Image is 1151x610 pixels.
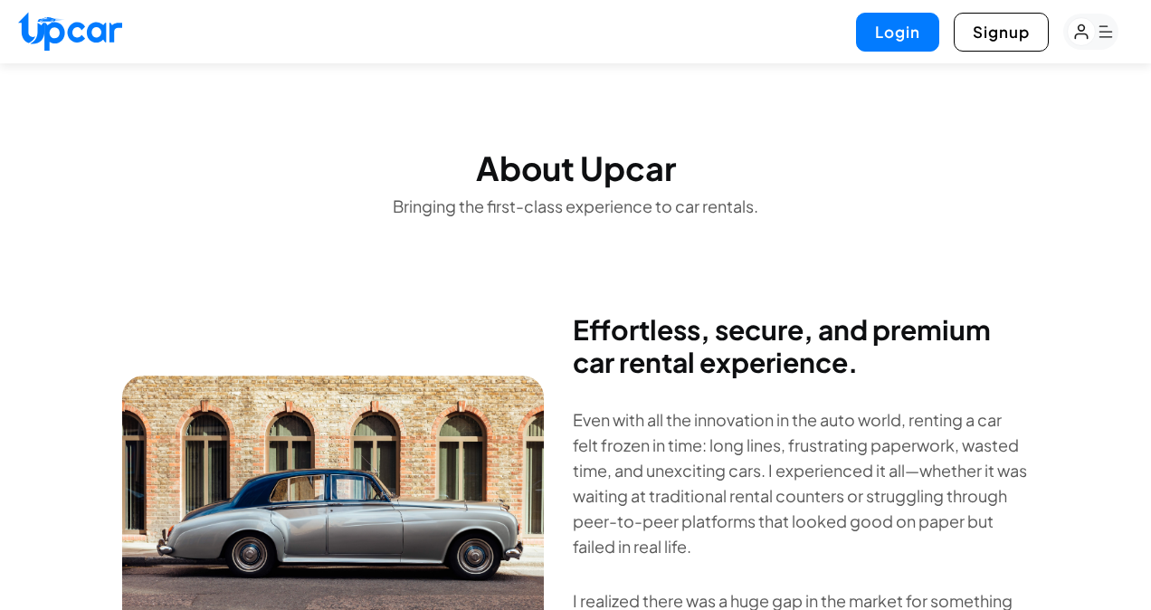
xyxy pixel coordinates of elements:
[954,13,1049,52] button: Signup
[573,313,1028,378] blockquote: Effortless, secure, and premium car rental experience.
[18,12,122,51] img: Upcar Logo
[271,194,880,219] p: Bringing the first-class experience to car rentals.
[856,13,939,52] button: Login
[573,407,1028,559] p: Even with all the innovation in the auto world, renting a car felt frozen in time: long lines, fr...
